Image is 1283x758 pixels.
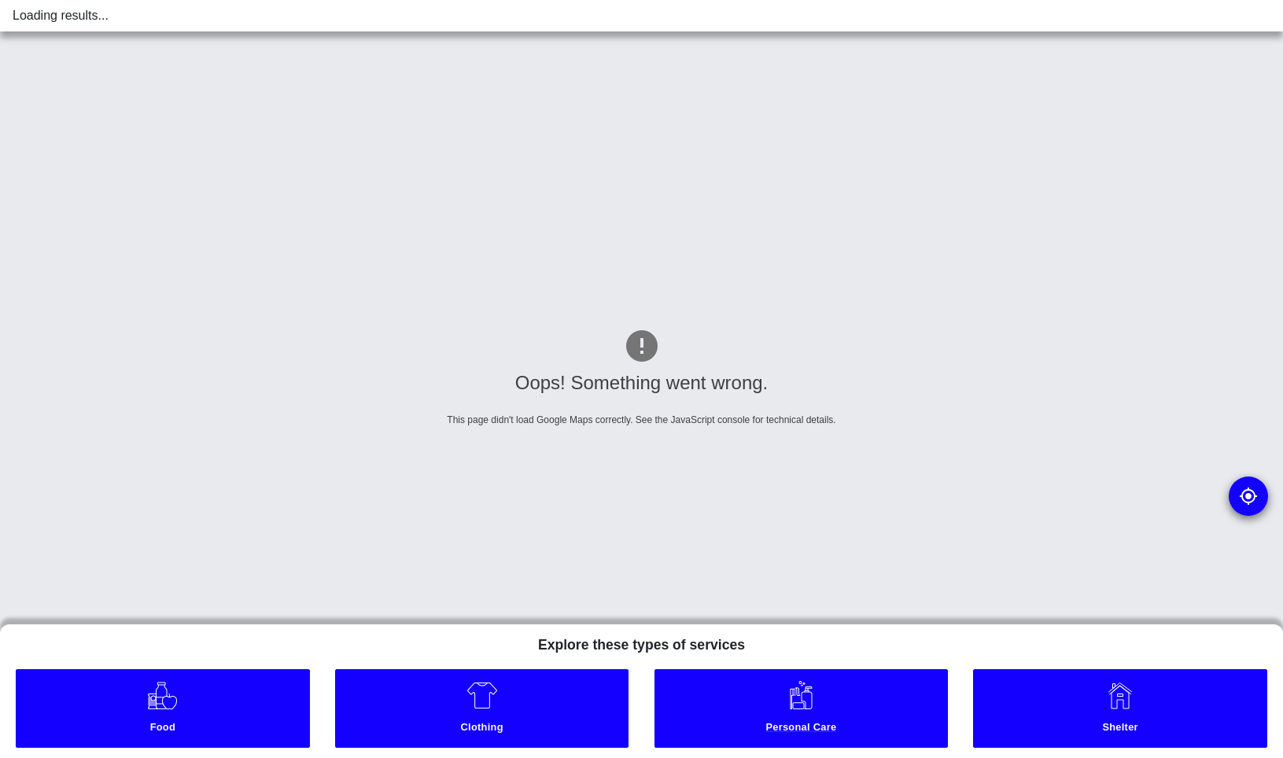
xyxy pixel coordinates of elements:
[977,721,1263,738] small: Shelter
[785,679,817,711] img: Personal Care
[132,413,1151,427] div: This page didn't load Google Maps correctly. See the JavaScript console for technical details.
[973,669,1266,748] a: Shelter
[1239,487,1258,506] img: go to my location
[1104,679,1136,711] img: Shelter
[13,6,1270,25] div: Loading results...
[20,721,306,738] small: Food
[335,669,629,748] a: Clothing
[146,679,179,711] img: Food
[525,624,758,660] h5: Explore these types of services
[466,679,498,711] img: Clothing
[132,369,1151,397] div: Oops! Something went wrong.
[16,669,309,748] a: Food
[339,721,625,738] small: Clothing
[654,669,948,748] a: Personal Care
[658,721,944,738] small: Personal Care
